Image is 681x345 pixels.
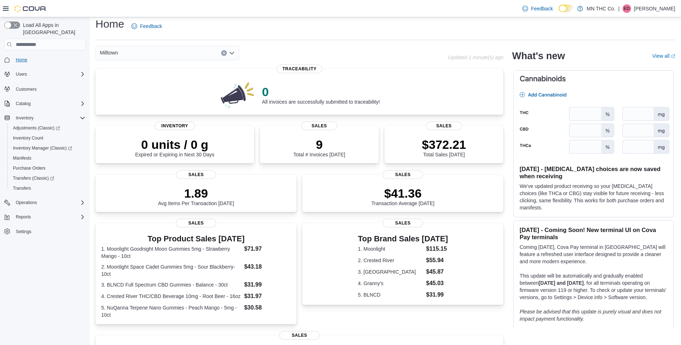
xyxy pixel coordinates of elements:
span: Reports [13,213,85,221]
span: Home [16,57,27,63]
h3: Top Brand Sales [DATE] [358,235,448,243]
dd: $45.03 [426,279,448,288]
input: Dark Mode [559,5,574,12]
span: Inventory Manager (Classic) [10,144,85,152]
button: Catalog [1,99,88,109]
button: Reports [13,213,34,221]
dd: $115.15 [426,245,448,253]
button: Inventory [13,114,36,122]
svg: External link [671,54,675,58]
button: Open list of options [229,50,235,56]
span: Reports [16,214,31,220]
dt: 2. Moonlight Space Cadet Gummies 5mg - Sour Blackberry- 10ct [101,263,241,278]
span: Adjustments (Classic) [10,124,85,132]
div: Avg Items Per Transaction [DATE] [158,186,234,206]
span: Home [13,55,85,64]
h3: Top Product Sales [DATE] [101,235,291,243]
span: Manifests [10,154,85,162]
a: Inventory Count [10,134,46,142]
dd: $71.97 [244,245,291,253]
a: Manifests [10,154,34,162]
div: Total Sales [DATE] [422,137,466,157]
button: Customers [1,84,88,94]
span: Transfers [13,185,31,191]
span: Sales [176,170,216,179]
dd: $31.99 [244,280,291,289]
span: Inventory [155,122,195,130]
span: Settings [13,227,85,236]
span: Inventory Count [13,135,43,141]
button: Home [1,55,88,65]
nav: Complex example [4,52,85,255]
button: Purchase Orders [7,163,88,173]
em: Please be advised that this update is purely visual and does not impact payment functionality. [519,309,661,322]
span: Customers [13,84,85,93]
span: Milltown [100,48,118,57]
span: Purchase Orders [10,164,85,172]
span: Catalog [16,101,31,107]
span: Settings [16,229,31,235]
img: Cova [14,5,47,12]
span: Dark Mode [559,12,559,13]
p: | [618,4,620,13]
dd: $31.97 [244,292,291,301]
span: Transfers (Classic) [10,174,85,183]
a: Feedback [519,1,556,16]
dd: $45.87 [426,268,448,276]
button: Users [13,70,30,79]
p: We've updated product receiving so your [MEDICAL_DATA] choices (like THCa or CBG) stay visible fo... [519,183,668,211]
span: Sales [383,170,423,179]
a: Inventory Manager (Classic) [7,143,88,153]
a: Transfers [10,184,34,193]
span: Sales [302,122,337,130]
p: [PERSON_NAME] [634,4,675,13]
p: $372.21 [422,137,466,152]
dt: 5. BLNCD [358,291,423,298]
span: Inventory [16,115,33,121]
button: Inventory Count [7,133,88,143]
h3: [DATE] - Coming Soon! New terminal UI on Cova Pay terminals [519,226,668,241]
dt: 1. Moonlight Goodnight Moon Gummies 5mg - Strawberry Mango - 10ct [101,245,241,260]
p: Updated 1 minute(s) ago [448,55,503,60]
button: Operations [1,198,88,208]
span: Transfers (Classic) [13,175,54,181]
a: Adjustments (Classic) [7,123,88,133]
span: Sales [383,219,423,227]
img: 0 [219,80,256,109]
span: Manifests [13,155,31,161]
button: Manifests [7,153,88,163]
dd: $43.18 [244,263,291,271]
a: Transfers (Classic) [7,173,88,183]
div: Total # Invoices [DATE] [293,137,345,157]
button: Operations [13,198,40,207]
a: View allExternal link [652,53,675,59]
span: Users [16,71,27,77]
span: Adjustments (Classic) [13,125,60,131]
span: Operations [16,200,37,205]
a: Settings [13,227,34,236]
dt: 3. BLNCD Full Spectrum CBD Gummies - Balance - 30ct [101,281,241,288]
p: Coming [DATE], Cova Pay terminal in [GEOGRAPHIC_DATA] will feature a refreshed user interface des... [519,244,668,265]
span: Feedback [140,23,162,30]
span: Catalog [13,99,85,108]
p: This update will be automatically and gradually enabled between , for all terminals operating on ... [519,272,668,301]
dt: 4. Granny's [358,280,423,287]
div: All invoices are successfully submitted to traceability! [262,85,380,105]
span: Inventory Manager (Classic) [13,145,72,151]
button: Transfers [7,183,88,193]
dt: 3. [GEOGRAPHIC_DATA] [358,268,423,275]
p: 0 units / 0 g [135,137,214,152]
dt: 5. NuQanna Terpene Nano Gummies - Peach Mango - 5mg - 10ct [101,304,241,318]
span: Sales [426,122,462,130]
span: Traceability [277,65,322,73]
span: Operations [13,198,85,207]
span: Inventory [13,114,85,122]
div: Expired or Expiring in Next 30 Days [135,137,214,157]
a: Customers [13,85,39,94]
p: 0 [262,85,380,99]
span: ED [624,4,630,13]
strong: [DATE] and [DATE] [538,280,583,286]
a: Feedback [129,19,165,33]
a: Transfers (Classic) [10,174,57,183]
span: Users [13,70,85,79]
